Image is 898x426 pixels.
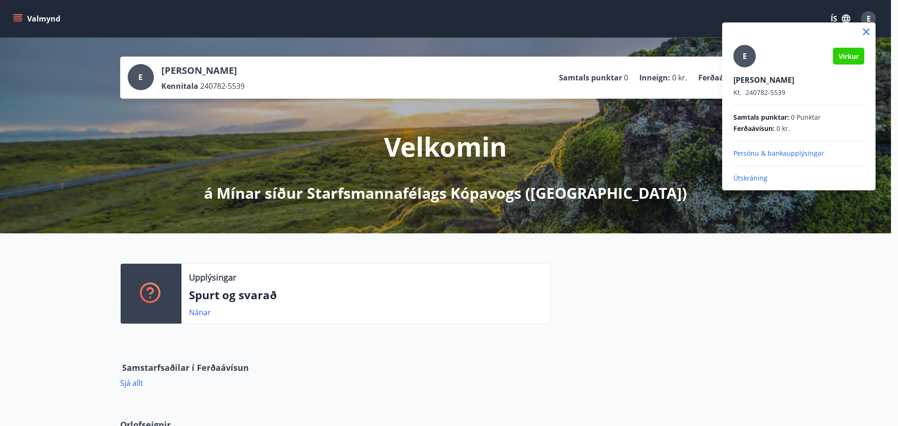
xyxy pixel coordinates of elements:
span: 0 Punktar [791,113,821,122]
span: Ferðaávísun : [733,124,775,133]
p: Persónu & bankaupplýsingar [733,149,864,158]
span: E [743,51,747,61]
p: 240782-5539 [733,88,864,97]
span: Kt. [733,88,742,97]
span: Samtals punktar : [733,113,789,122]
span: 0 kr. [776,124,790,133]
span: Virkur [839,52,859,61]
p: [PERSON_NAME] [733,75,864,85]
p: Útskráning [733,173,864,183]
